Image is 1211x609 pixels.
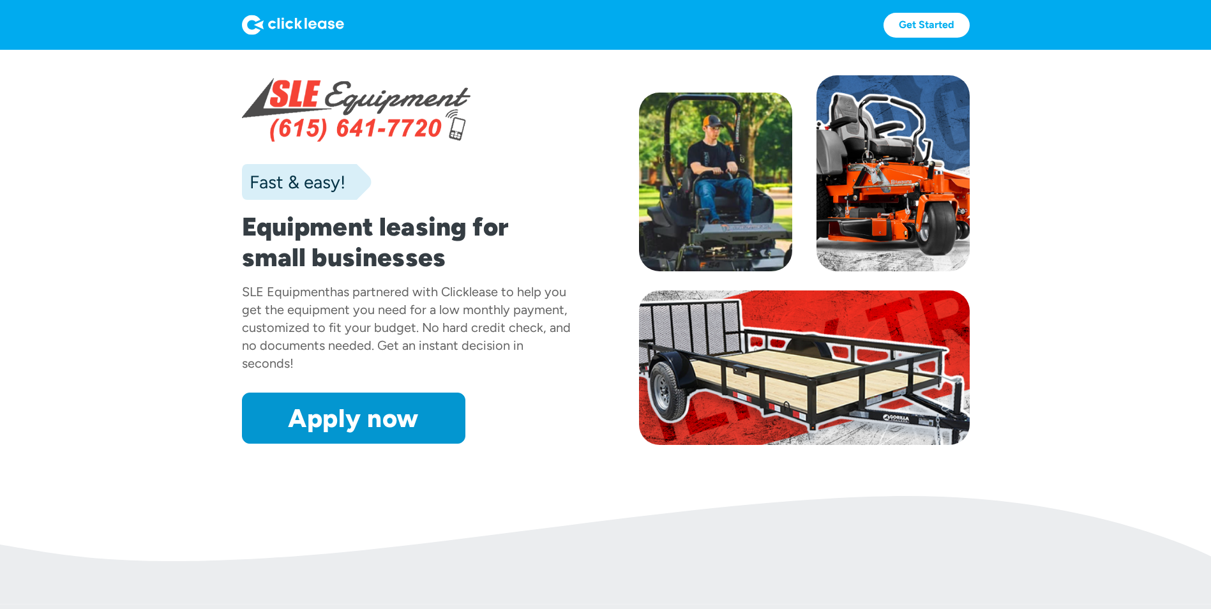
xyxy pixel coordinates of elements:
div: SLE Equipment [242,284,330,299]
div: Fast & easy! [242,169,345,195]
a: Get Started [884,13,970,38]
img: Logo [242,15,344,35]
a: Apply now [242,393,465,444]
h1: Equipment leasing for small businesses [242,211,573,273]
div: has partnered with Clicklease to help you get the equipment you need for a low monthly payment, c... [242,284,571,371]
